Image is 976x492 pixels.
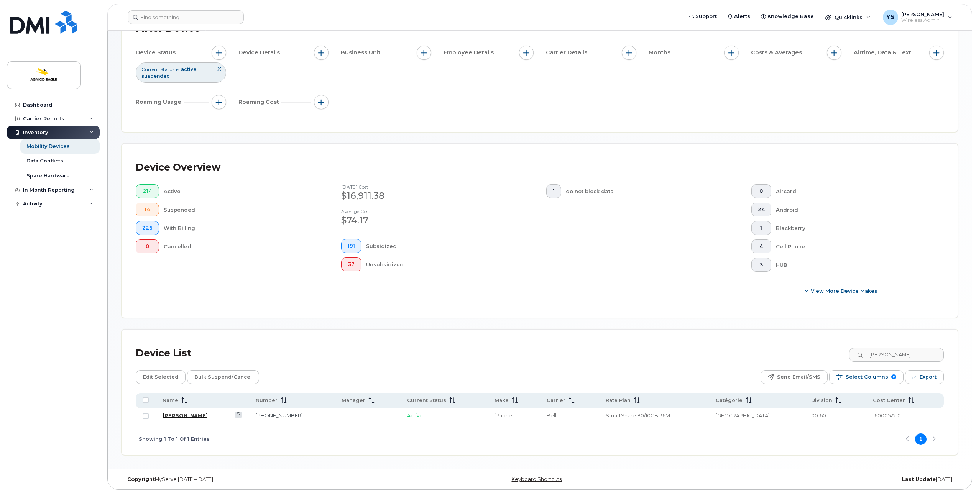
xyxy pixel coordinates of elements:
[886,13,895,22] span: YS
[722,9,756,24] a: Alerts
[820,10,876,25] div: Quicklinks
[238,98,281,106] span: Roaming Cost
[761,370,828,384] button: Send Email/SMS
[915,433,927,445] button: Page 1
[758,262,765,268] span: 3
[811,397,832,404] span: Division
[164,239,317,253] div: Cancelled
[920,371,937,383] span: Export
[758,243,765,249] span: 4
[546,49,590,57] span: Carrier Details
[238,49,282,57] span: Device Details
[751,284,932,298] button: View More Device Makes
[751,203,771,216] button: 24
[407,412,423,418] span: Active
[141,73,170,79] span: suspended
[846,371,888,383] span: Select Columns
[366,257,522,271] div: Unsubsidized
[767,13,814,20] span: Knowledge Base
[136,157,220,177] div: Device Overview
[341,209,521,214] h4: Average cost
[164,221,317,235] div: With Billing
[136,370,186,384] button: Edit Selected
[256,412,303,418] a: [PHONE_NUMBER]
[905,370,944,384] button: Export
[136,184,159,198] button: 214
[777,371,820,383] span: Send Email/SMS
[511,476,562,482] a: Keyboard Shortcuts
[547,412,556,418] span: Bell
[141,66,174,72] span: Current Status
[751,258,771,272] button: 3
[901,11,944,17] span: [PERSON_NAME]
[776,221,932,235] div: Blackberry
[716,397,743,404] span: Catégorie
[849,348,944,362] input: Search Device List ...
[811,287,877,295] span: View More Device Makes
[187,370,259,384] button: Bulk Suspend/Cancel
[606,397,631,404] span: Rate Plan
[776,203,932,216] div: Android
[679,476,958,482] div: [DATE]
[235,412,242,418] a: View Last Bill
[873,412,901,418] span: 1600052210
[341,49,383,57] span: Business Unit
[751,221,771,235] button: 1
[776,184,932,198] div: Aircard
[136,98,184,106] span: Roaming Usage
[341,257,361,271] button: 37
[136,49,178,57] span: Device Status
[139,433,210,445] span: Showing 1 To 1 Of 1 Entries
[136,239,159,253] button: 0
[751,184,771,198] button: 0
[143,371,178,383] span: Edit Selected
[341,214,521,227] div: $74.17
[348,261,355,267] span: 37
[495,397,509,404] span: Make
[776,239,932,253] div: Cell Phone
[877,10,958,25] div: Yann Strutynski
[758,225,765,231] span: 1
[902,476,936,482] strong: Last Update
[649,49,673,57] span: Months
[854,49,914,57] span: Airtime, Data & Text
[756,9,819,24] a: Knowledge Base
[164,203,317,216] div: Suspended
[348,243,355,249] span: 191
[142,188,153,194] span: 214
[758,207,765,213] span: 24
[811,412,826,418] span: 00160
[163,412,208,418] a: [PERSON_NAME]
[716,412,770,418] span: [GEOGRAPHIC_DATA]
[142,243,153,249] span: 0
[127,476,155,482] strong: Copyright
[547,397,565,404] span: Carrier
[142,225,153,231] span: 226
[342,397,365,404] span: Manager
[546,184,561,198] button: 1
[776,258,932,272] div: HUB
[194,371,252,383] span: Bulk Suspend/Cancel
[341,239,361,253] button: 191
[751,239,771,253] button: 4
[566,184,727,198] div: do not block data
[128,10,244,24] input: Find something...
[122,476,400,482] div: MyServe [DATE]–[DATE]
[695,13,717,20] span: Support
[176,66,179,72] span: is
[901,17,944,23] span: Wireless Admin
[136,221,159,235] button: 226
[553,188,555,194] span: 1
[341,184,521,189] h4: [DATE] cost
[829,370,904,384] button: Select Columns 9
[163,397,178,404] span: Name
[751,49,804,57] span: Costs & Averages
[341,189,521,202] div: $16,911.38
[891,374,896,379] span: 9
[873,397,905,404] span: Cost Center
[181,66,197,72] span: active
[366,239,522,253] div: Subsidized
[606,412,670,418] span: SmartShare 80/10GB 36M
[734,13,750,20] span: Alerts
[684,9,722,24] a: Support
